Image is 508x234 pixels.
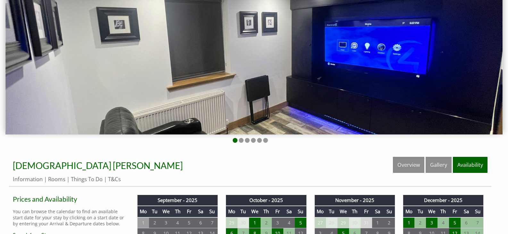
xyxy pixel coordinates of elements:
td: 1 [403,217,414,228]
th: We [161,206,172,217]
th: October - 2025 [226,195,306,206]
td: 31 [361,217,372,228]
td: 29 [337,217,349,228]
td: 30 [349,217,361,228]
td: 30 [237,217,249,228]
td: 29 [226,217,237,228]
th: Th [172,206,183,217]
p: You can browse the calendar to find an available start date for your stay by clicking on a start ... [13,208,126,227]
th: November - 2025 [314,195,395,206]
th: Mo [137,206,149,217]
td: 5 [183,217,195,228]
th: Sa [283,206,295,217]
th: Th [437,206,449,217]
a: T&Cs [108,175,121,183]
th: We [426,206,437,217]
a: Rooms [48,175,65,183]
td: 3 [161,217,172,228]
td: 2 [414,217,426,228]
a: Gallery [426,157,452,173]
td: 6 [195,217,206,228]
th: We [249,206,261,217]
th: Tu [326,206,337,217]
td: 6 [461,217,472,228]
th: Tu [237,206,249,217]
td: 1 [372,217,384,228]
th: Fr [449,206,461,217]
th: We [337,206,349,217]
th: September - 2025 [137,195,218,206]
td: 7 [472,217,484,228]
th: Th [349,206,361,217]
td: 7 [206,217,218,228]
th: Fr [361,206,372,217]
th: Sa [461,206,472,217]
th: Mo [314,206,326,217]
td: 3 [426,217,437,228]
td: 2 [383,217,395,228]
th: Tu [149,206,161,217]
th: Fr [272,206,283,217]
td: 1 [137,217,149,228]
th: Sa [195,206,206,217]
th: Su [472,206,484,217]
th: Mo [403,206,414,217]
th: Su [206,206,218,217]
td: 2 [149,217,161,228]
td: 5 [295,217,306,228]
td: 28 [326,217,337,228]
a: Information [13,175,43,183]
th: Sa [372,206,384,217]
a: [DEMOGRAPHIC_DATA] [PERSON_NAME] [13,160,183,171]
th: Su [383,206,395,217]
th: Su [295,206,306,217]
th: Fr [183,206,195,217]
th: Tu [414,206,426,217]
th: Mo [226,206,237,217]
td: 3 [272,217,283,228]
th: December - 2025 [403,195,483,206]
a: Overview [393,157,424,173]
a: Things To Do [71,175,103,183]
td: 5 [449,217,461,228]
td: 27 [314,217,326,228]
td: 2 [261,217,272,228]
td: 4 [437,217,449,228]
td: 4 [172,217,183,228]
td: 1 [249,217,261,228]
th: Th [261,206,272,217]
a: Prices and Availability [13,195,126,203]
a: Availability [453,157,487,173]
td: 4 [283,217,295,228]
